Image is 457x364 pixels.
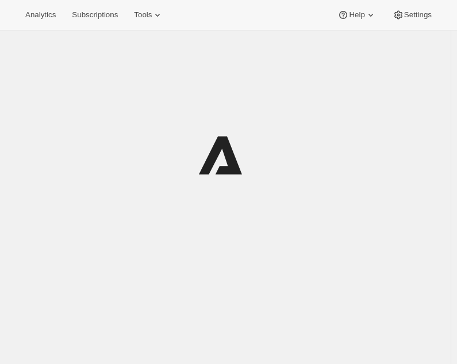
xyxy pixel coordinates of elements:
span: Subscriptions [72,10,118,20]
button: Tools [127,7,170,23]
button: Settings [386,7,439,23]
span: Help [349,10,364,20]
span: Analytics [25,10,56,20]
span: Settings [404,10,432,20]
button: Analytics [18,7,63,23]
button: Help [331,7,383,23]
button: Subscriptions [65,7,125,23]
span: Tools [134,10,152,20]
